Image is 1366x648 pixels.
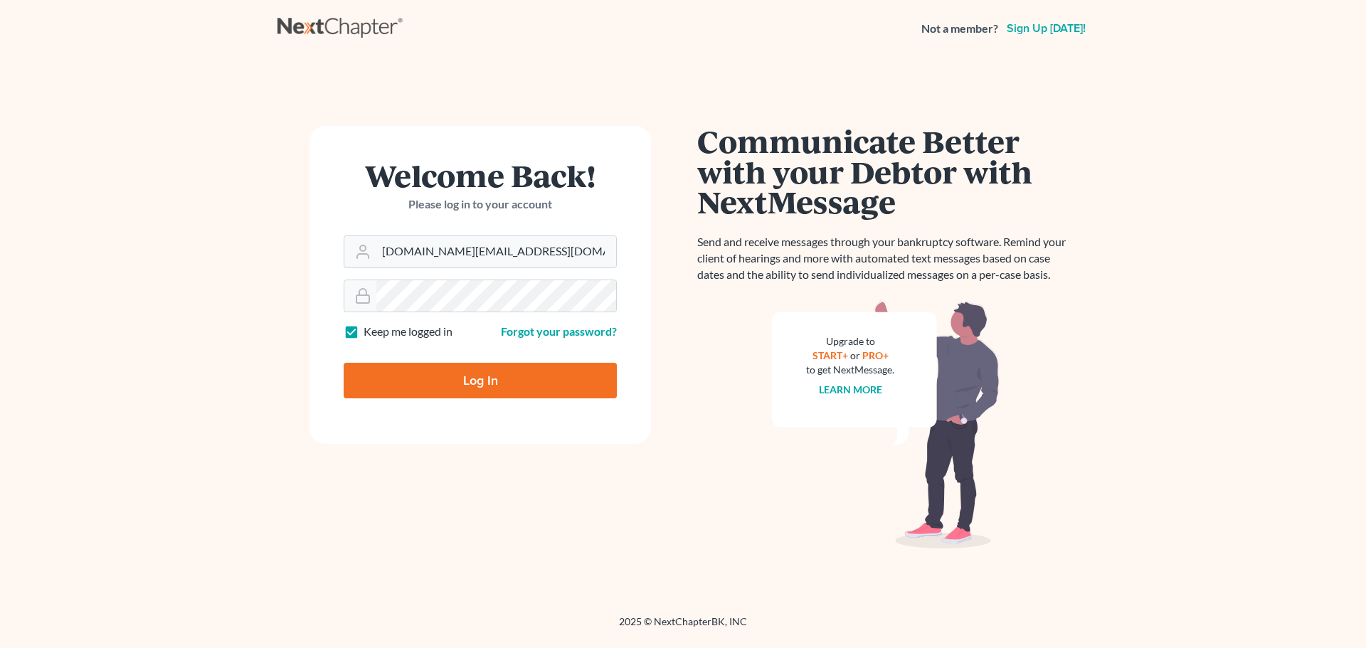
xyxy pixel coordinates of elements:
[364,324,452,340] label: Keep me logged in
[921,21,998,37] strong: Not a member?
[344,160,617,191] h1: Welcome Back!
[806,334,894,349] div: Upgrade to
[697,234,1074,283] p: Send and receive messages through your bankruptcy software. Remind your client of hearings and mo...
[344,363,617,398] input: Log In
[277,615,1089,640] div: 2025 © NextChapterBK, INC
[376,236,616,267] input: Email Address
[862,349,889,361] a: PRO+
[1004,23,1089,34] a: Sign up [DATE]!
[772,300,1000,549] img: nextmessage_bg-59042aed3d76b12b5cd301f8e5b87938c9018125f34e5fa2b7a6b67550977c72.svg
[806,363,894,377] div: to get NextMessage.
[850,349,860,361] span: or
[501,324,617,338] a: Forgot your password?
[344,196,617,213] p: Please log in to your account
[812,349,848,361] a: START+
[819,383,882,395] a: Learn more
[697,126,1074,217] h1: Communicate Better with your Debtor with NextMessage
